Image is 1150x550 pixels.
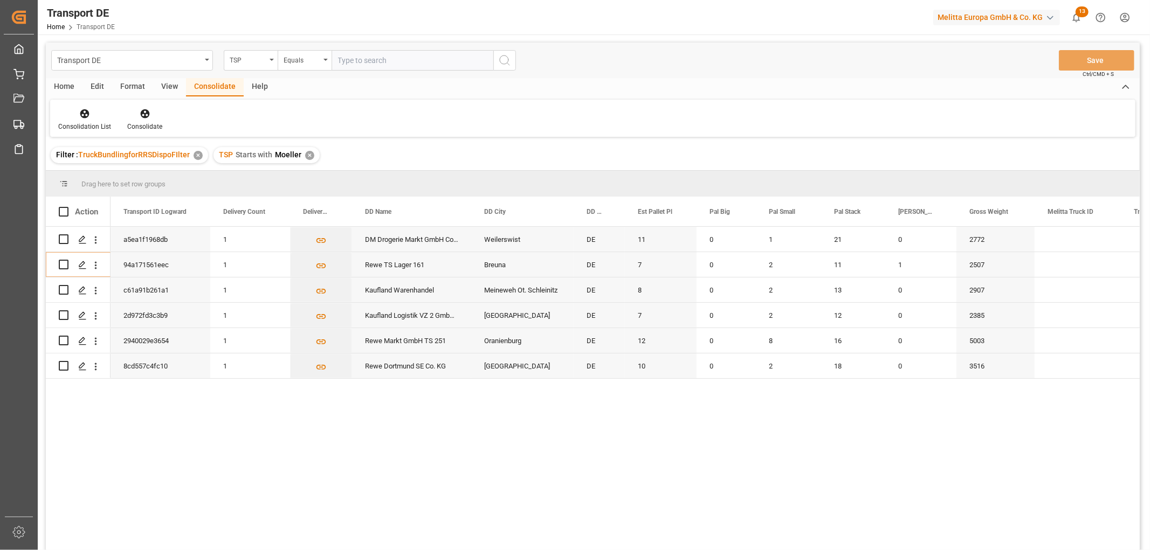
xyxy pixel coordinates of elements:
[186,78,244,96] div: Consolidate
[58,122,111,131] div: Consolidation List
[56,150,78,159] span: Filter :
[756,277,821,302] div: 2
[821,328,885,353] div: 16
[885,353,956,378] div: 0
[303,208,329,215] span: Delivery List
[484,208,506,215] span: DD City
[275,150,301,159] span: Moeller
[821,227,885,252] div: 21
[769,208,795,215] span: Pal Small
[933,10,1060,25] div: Melitta Europa GmbH & Co. KG
[697,277,756,302] div: 0
[230,53,266,65] div: TSP
[46,353,111,379] div: Press SPACE to select this row.
[46,78,82,96] div: Home
[210,353,290,378] div: 1
[956,227,1035,252] div: 2772
[471,277,574,302] div: Meineweh Ot. Schleinitz
[697,227,756,252] div: 0
[625,328,697,353] div: 12
[1064,5,1089,30] button: show 13 new notifications
[1076,6,1089,17] span: 13
[493,50,516,71] button: search button
[625,353,697,378] div: 10
[625,303,697,328] div: 7
[471,328,574,353] div: Oranienburg
[223,208,265,215] span: Delivery Count
[471,227,574,252] div: Weilerswist
[111,227,210,252] div: a5ea1f1968db
[697,328,756,353] div: 0
[284,53,320,65] div: Equals
[111,277,210,302] div: c61a91b261a1
[278,50,332,71] button: open menu
[46,252,111,277] div: Press SPACE to select this row.
[127,122,162,131] div: Consolidate
[625,277,697,302] div: 8
[1059,50,1134,71] button: Save
[219,150,233,159] span: TSP
[210,252,290,277] div: 1
[956,277,1035,302] div: 2907
[574,252,625,277] div: DE
[471,303,574,328] div: [GEOGRAPHIC_DATA]
[697,303,756,328] div: 0
[46,328,111,353] div: Press SPACE to select this row.
[885,277,956,302] div: 0
[210,277,290,302] div: 1
[756,252,821,277] div: 2
[834,208,860,215] span: Pal Stack
[111,328,210,353] div: 2940029e3654
[756,328,821,353] div: 8
[821,353,885,378] div: 18
[111,252,210,277] div: 94a171561eec
[756,303,821,328] div: 2
[756,353,821,378] div: 2
[821,277,885,302] div: 13
[933,7,1064,27] button: Melitta Europa GmbH & Co. KG
[1083,70,1114,78] span: Ctrl/CMD + S
[210,227,290,252] div: 1
[51,50,213,71] button: open menu
[305,151,314,160] div: ✕
[194,151,203,160] div: ✕
[956,328,1035,353] div: 5003
[112,78,153,96] div: Format
[574,303,625,328] div: DE
[756,227,821,252] div: 1
[111,303,210,328] div: 2d972fd3c3b9
[638,208,672,215] span: Est Pallet Pl
[46,303,111,328] div: Press SPACE to select this row.
[697,252,756,277] div: 0
[956,252,1035,277] div: 2507
[352,252,471,277] div: Rewe TS Lager 161
[885,328,956,353] div: 0
[898,208,934,215] span: [PERSON_NAME]
[956,353,1035,378] div: 3516
[57,53,201,66] div: Transport DE
[885,303,956,328] div: 0
[352,277,471,302] div: Kaufland Warenhandel
[352,227,471,252] div: DM Drogerie Markt GmbH Co KG
[47,5,115,21] div: Transport DE
[821,303,885,328] div: 12
[365,208,391,215] span: DD Name
[236,150,272,159] span: Starts with
[471,252,574,277] div: Breuna
[471,353,574,378] div: [GEOGRAPHIC_DATA]
[1089,5,1113,30] button: Help Center
[625,252,697,277] div: 7
[75,207,98,217] div: Action
[224,50,278,71] button: open menu
[332,50,493,71] input: Type to search
[885,227,956,252] div: 0
[821,252,885,277] div: 11
[956,303,1035,328] div: 2385
[46,277,111,303] div: Press SPACE to select this row.
[587,208,602,215] span: DD Country
[574,227,625,252] div: DE
[969,208,1008,215] span: Gross Weight
[244,78,276,96] div: Help
[574,353,625,378] div: DE
[82,78,112,96] div: Edit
